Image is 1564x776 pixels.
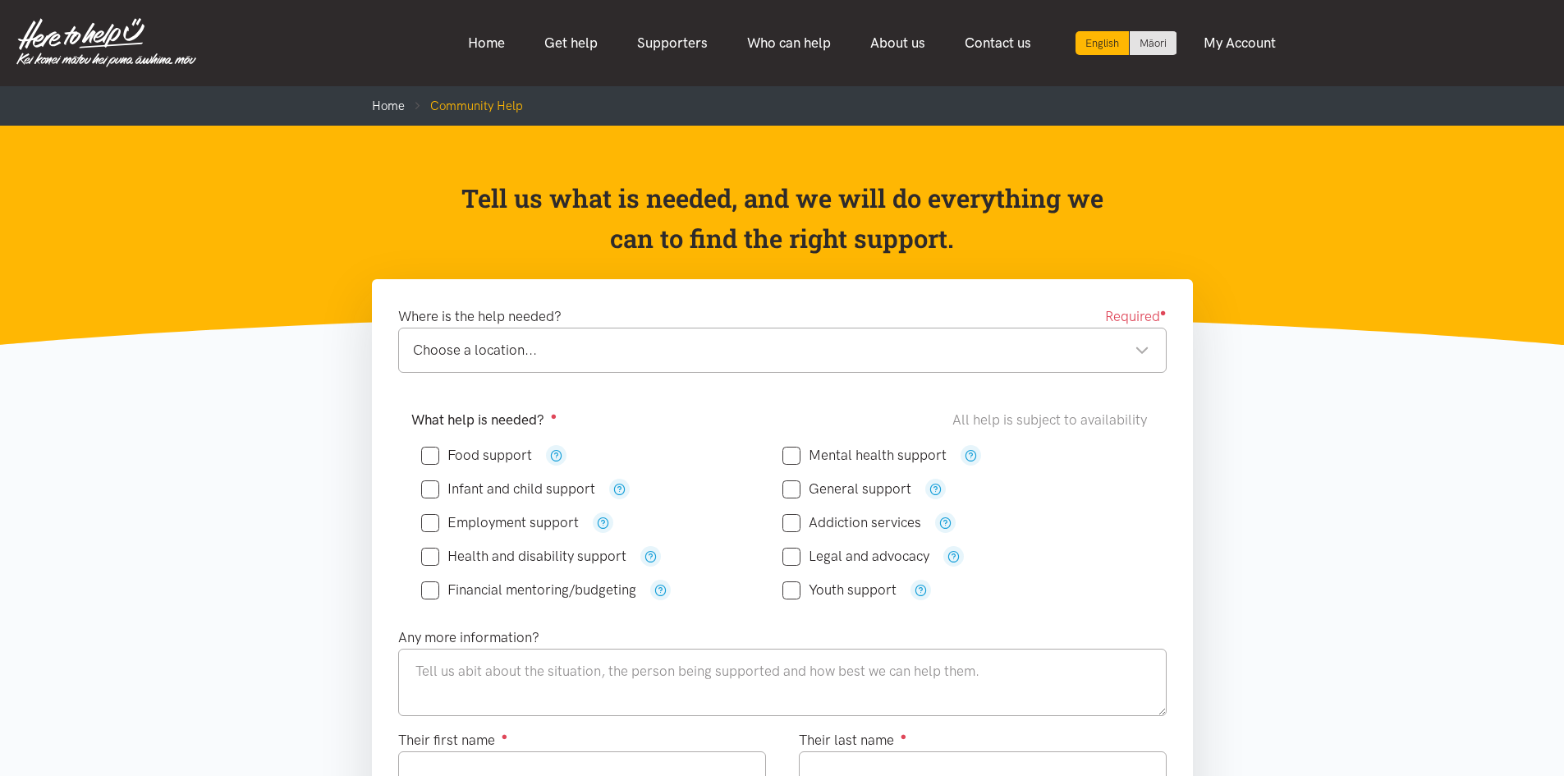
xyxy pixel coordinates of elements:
a: Home [372,99,405,113]
a: Home [448,25,525,61]
label: Mental health support [782,448,947,462]
li: Community Help [405,96,523,116]
div: Language toggle [1076,31,1177,55]
label: Their first name [398,729,508,751]
sup: ● [901,730,907,742]
div: Choose a location... [413,339,1149,361]
label: What help is needed? [411,409,557,431]
sup: ● [551,410,557,422]
a: Supporters [617,25,727,61]
label: Legal and advocacy [782,549,929,563]
label: Where is the help needed? [398,305,562,328]
a: About us [851,25,945,61]
a: My Account [1184,25,1296,61]
label: Addiction services [782,516,921,530]
label: Their last name [799,729,907,751]
label: Employment support [421,516,579,530]
a: Get help [525,25,617,61]
div: All help is subject to availability [952,409,1154,431]
a: Who can help [727,25,851,61]
span: Required [1105,305,1167,328]
a: Switch to Te Reo Māori [1130,31,1176,55]
label: Any more information? [398,627,539,649]
sup: ● [1160,306,1167,319]
a: Contact us [945,25,1051,61]
label: Health and disability support [421,549,626,563]
label: Youth support [782,583,897,597]
img: Home [16,18,196,67]
label: Financial mentoring/budgeting [421,583,636,597]
p: Tell us what is needed, and we will do everything we can to find the right support. [456,178,1108,259]
sup: ● [502,730,508,742]
div: Current language [1076,31,1130,55]
label: General support [782,482,911,496]
label: Infant and child support [421,482,595,496]
label: Food support [421,448,532,462]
